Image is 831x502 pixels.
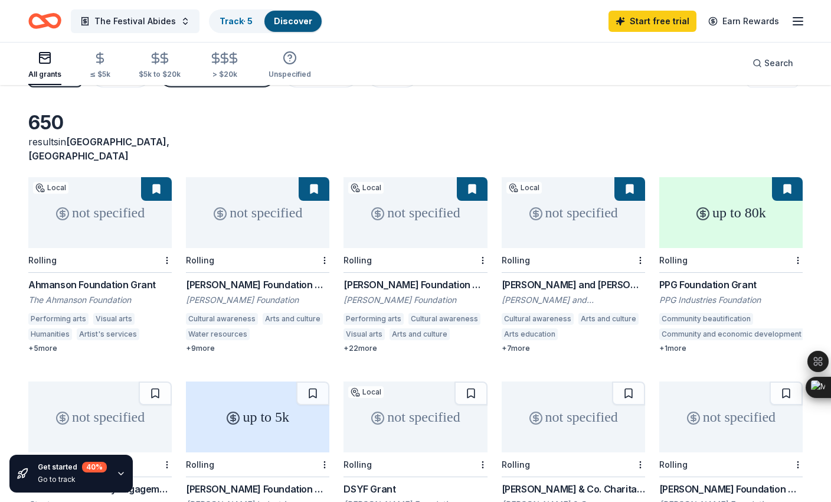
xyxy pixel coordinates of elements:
button: Track· 5Discover [209,9,323,33]
div: + 22 more [343,344,487,353]
div: Water resources [186,328,250,340]
div: [PERSON_NAME] & Co. Charitable Giving [502,482,645,496]
div: [PERSON_NAME] Foundation Charitable Donations [186,278,329,292]
a: up to 80kRollingPPG Foundation GrantPPG Industries FoundationCommunity beautificationCommunity an... [659,177,803,353]
div: 650 [28,111,172,135]
div: DSYF Grant [343,482,487,496]
div: not specified [502,382,645,452]
div: not specified [659,382,803,452]
div: PPG Foundation Grant [659,278,803,292]
div: Local [348,182,384,194]
span: Search [764,56,793,70]
div: + 5 more [28,344,172,353]
span: in [28,136,169,162]
button: Search [743,51,803,75]
a: Home [28,7,61,35]
div: Local [33,182,68,194]
a: not specifiedLocalRollingAhmanson Foundation GrantThe Ahmanson FoundationPerforming artsVisual ar... [28,177,172,353]
div: ≤ $5k [90,70,110,79]
div: [PERSON_NAME] Foundation [343,294,487,306]
div: Arts and culture [263,313,323,325]
a: Discover [274,16,312,26]
div: Performing arts [28,313,89,325]
a: not specifiedLocalRolling[PERSON_NAME] and [PERSON_NAME] Foundation[PERSON_NAME] and [PERSON_NAME... [502,177,645,353]
div: Rolling [659,255,688,265]
div: Ahmanson Foundation Grant [28,278,172,292]
div: Unspecified [269,70,311,79]
div: + 7 more [502,344,645,353]
div: Rolling [502,459,530,470]
div: results [28,135,172,163]
div: Rolling [502,255,530,265]
div: [PERSON_NAME] and [PERSON_NAME] Foundation [502,278,645,292]
span: [GEOGRAPHIC_DATA], [GEOGRAPHIC_DATA] [28,136,169,162]
div: Rolling [343,459,372,470]
div: [PERSON_NAME] Foundation Grant [186,482,329,496]
button: All grants [28,46,61,85]
button: The Festival Abides [71,9,199,33]
div: Get started [38,462,107,472]
div: College preparation [562,328,638,340]
div: Arts and culture [390,328,450,340]
div: 40 % [82,462,107,472]
button: > $20k [209,47,240,85]
div: not specified [343,382,487,452]
a: not specifiedRolling[PERSON_NAME] Foundation Charitable Donations[PERSON_NAME] FoundationCultural... [186,177,329,353]
div: + 9 more [186,344,329,353]
div: not specified [186,177,329,248]
div: > $20k [209,70,240,79]
div: Rolling [28,255,57,265]
div: Community beautification [659,313,753,325]
div: [PERSON_NAME] Foundation Grant [659,482,803,496]
a: Start free trial [608,11,696,32]
a: not specifiedLocalRolling[PERSON_NAME] Foundation Grant[PERSON_NAME] FoundationPerforming artsCul... [343,177,487,353]
button: Unspecified [269,46,311,85]
div: Visual arts [93,313,135,325]
div: Local [506,182,542,194]
span: The Festival Abides [94,14,176,28]
div: Arts education [502,328,558,340]
div: not specified [28,177,172,248]
div: Arts and culture [578,313,639,325]
div: Rolling [659,459,688,470]
div: $5k to $20k [139,70,181,79]
button: $5k to $20k [139,47,181,85]
div: Local [348,386,384,398]
div: + 1 more [659,344,803,353]
div: not specified [343,177,487,248]
div: The Ahmanson Foundation [28,294,172,306]
div: up to 80k [659,177,803,248]
div: Humanities [28,328,72,340]
a: Track· 5 [220,16,253,26]
div: [PERSON_NAME] Foundation Grant [343,278,487,292]
div: Cultural awareness [502,313,574,325]
div: Cultural awareness [408,313,480,325]
div: Community and economic development [659,328,804,340]
div: Cultural awareness [186,313,258,325]
div: Go to track [38,475,107,484]
div: [PERSON_NAME] Foundation [186,294,329,306]
button: ≤ $5k [90,47,110,85]
div: Visual arts [343,328,385,340]
div: Rolling [343,255,372,265]
div: Rolling [186,255,214,265]
div: not specified [502,177,645,248]
div: PPG Industries Foundation [659,294,803,306]
div: up to 5k [186,382,329,452]
div: Artist's services [77,328,139,340]
a: Earn Rewards [701,11,786,32]
div: Performing arts [343,313,404,325]
div: [PERSON_NAME] and [PERSON_NAME] Foundation [502,294,645,306]
div: not specified [28,382,172,452]
div: All grants [28,70,61,79]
